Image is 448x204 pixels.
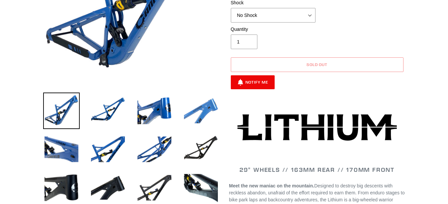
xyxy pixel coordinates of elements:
img: Load image into Gallery viewer, LITHIUM - Frameset [136,131,173,168]
img: Load image into Gallery viewer, LITHIUM - Frameset [90,93,126,129]
img: Load image into Gallery viewer, LITHIUM - Frameset [43,93,80,129]
span: Sold out [307,62,328,67]
img: Lithium-Logo_480x480.png [237,114,397,141]
img: Load image into Gallery viewer, LITHIUM - Frameset [43,131,80,168]
b: Meet the new maniac on the mountain. [229,183,314,188]
span: 29" WHEELS // 163mm REAR // 170mm FRONT [239,166,395,173]
img: Load image into Gallery viewer, LITHIUM - Frameset [183,131,219,168]
label: Quantity [231,26,315,33]
img: Load image into Gallery viewer, LITHIUM - Frameset [136,93,173,129]
img: Load image into Gallery viewer, LITHIUM - Frameset [90,131,126,168]
button: Sold out [231,57,403,72]
img: Load image into Gallery viewer, LITHIUM - Frameset [183,93,219,129]
button: Notify Me [231,75,275,89]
